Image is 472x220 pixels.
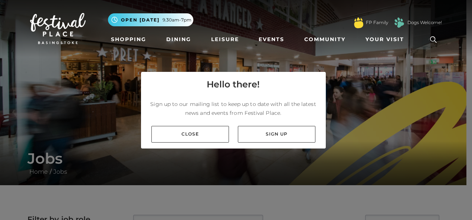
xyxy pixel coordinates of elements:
a: Shopping [108,33,149,46]
a: FP Family [366,19,388,26]
a: Events [256,33,287,46]
a: Dogs Welcome! [407,19,442,26]
a: Close [151,126,229,143]
a: Sign up [238,126,315,143]
a: Community [301,33,348,46]
img: Festival Place Logo [30,13,86,44]
a: Leisure [208,33,242,46]
a: Your Visit [363,33,411,46]
h4: Hello there! [207,78,260,91]
span: 9.30am-7pm [163,17,191,23]
button: Open [DATE] 9.30am-7pm [108,13,193,26]
p: Sign up to our mailing list to keep up to date with all the latest news and events from Festival ... [147,100,320,117]
a: Dining [163,33,194,46]
span: Your Visit [366,36,404,43]
span: Open [DATE] [121,17,160,23]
